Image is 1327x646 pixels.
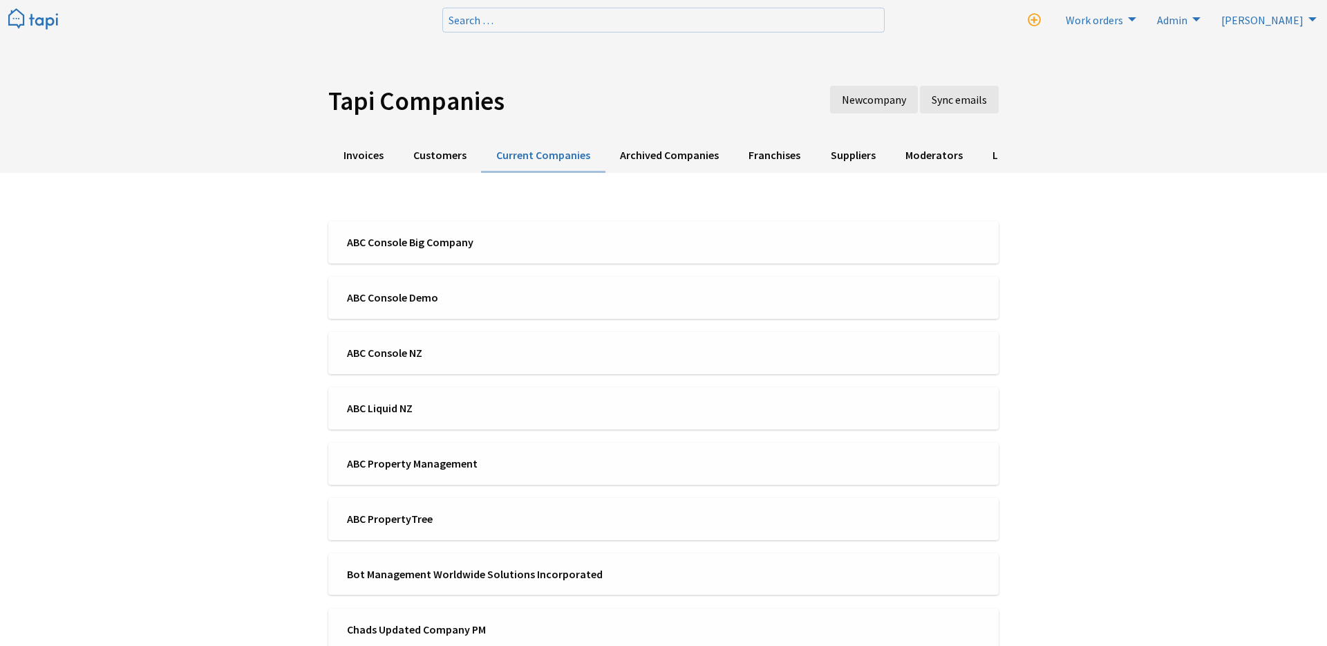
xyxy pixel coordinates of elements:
[328,498,999,540] a: ABC PropertyTree
[328,86,722,117] h1: Tapi Companies
[1057,8,1140,30] a: Work orders
[328,277,999,319] a: ABC Console Demo
[1066,13,1123,27] span: Work orders
[1028,14,1041,27] i: New work order
[890,139,977,173] a: Moderators
[347,511,655,526] span: ABC PropertyTree
[347,290,655,305] span: ABC Console Demo
[1213,8,1320,30] li: Rebekah
[449,13,493,27] span: Search …
[347,400,655,416] span: ABC Liquid NZ
[1221,13,1304,27] span: [PERSON_NAME]
[347,622,655,637] span: Chads Updated Company PM
[863,93,906,107] span: company
[977,139,1060,173] a: Lost Issues
[328,139,398,173] a: Invoices
[816,139,890,173] a: Suppliers
[398,139,481,173] a: Customers
[328,221,999,264] a: ABC Console Big Company
[328,443,999,485] a: ABC Property Management
[734,139,816,173] a: Franchises
[328,387,999,430] a: ABC Liquid NZ
[481,139,605,173] a: Current Companies
[920,86,999,113] a: Sync emails
[605,139,734,173] a: Archived Companies
[347,234,655,250] span: ABC Console Big Company
[830,86,918,113] a: New
[1157,13,1187,27] span: Admin
[8,8,58,31] img: Tapi logo
[347,566,655,582] span: Bot Management Worldwide Solutions Incorporated
[347,456,655,471] span: ABC Property Management
[1213,8,1320,30] a: [PERSON_NAME]
[347,345,655,360] span: ABC Console NZ
[328,553,999,596] a: Bot Management Worldwide Solutions Incorporated
[1149,8,1204,30] a: Admin
[328,332,999,374] a: ABC Console NZ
